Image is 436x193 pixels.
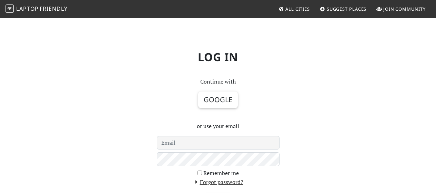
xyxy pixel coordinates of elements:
[317,3,369,15] a: Suggest Places
[193,178,243,186] a: Forgot password?
[276,3,313,15] a: All Cities
[6,4,14,13] img: LaptopFriendly
[16,5,39,12] span: Laptop
[6,3,68,15] a: LaptopFriendly LaptopFriendly
[157,122,280,131] p: or use your email
[327,6,367,12] span: Suggest Places
[157,77,280,86] p: Continue with
[383,6,426,12] span: Join Community
[157,136,280,150] input: Email
[203,169,239,178] label: Remember me
[40,5,67,12] span: Friendly
[285,6,310,12] span: All Cities
[374,3,428,15] a: Join Community
[22,45,415,69] h1: Log in
[198,91,238,108] button: Google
